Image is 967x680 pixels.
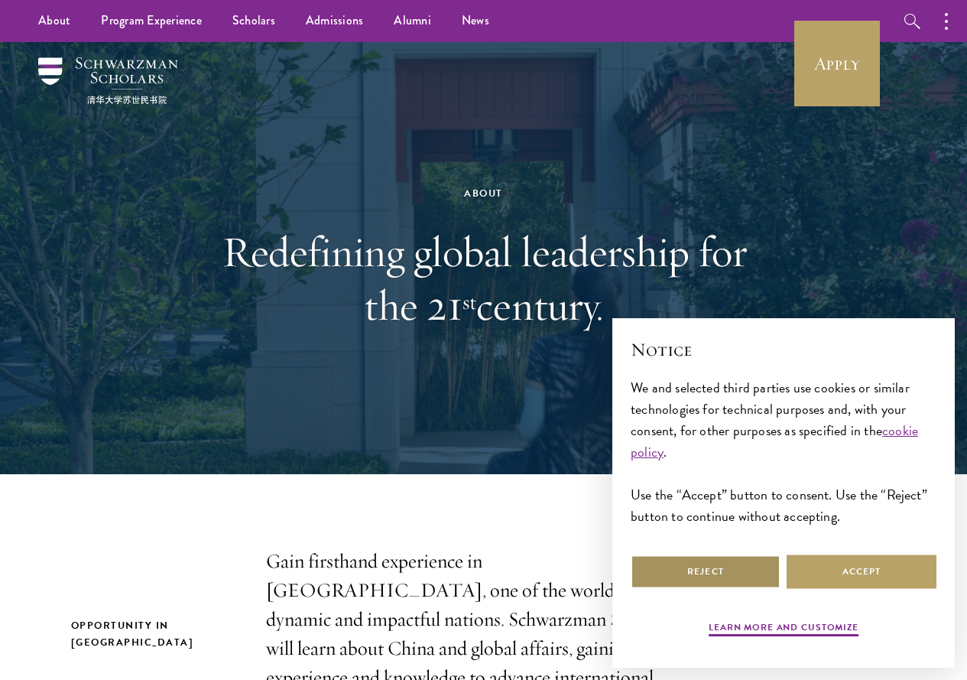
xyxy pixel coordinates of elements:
[794,21,880,106] a: Apply
[631,420,918,462] a: cookie policy
[462,288,476,315] sup: st
[220,185,748,202] div: About
[631,555,780,589] button: Reject
[787,555,936,589] button: Accept
[220,225,748,332] h1: Redefining global leadership for the 21 century.
[631,337,936,363] h2: Notice
[71,617,235,651] h2: Opportunity in [GEOGRAPHIC_DATA]
[631,377,936,528] div: We and selected third parties use cookies or similar technologies for technical purposes and, wit...
[38,57,178,104] img: Schwarzman Scholars
[709,620,858,639] button: Learn more and customize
